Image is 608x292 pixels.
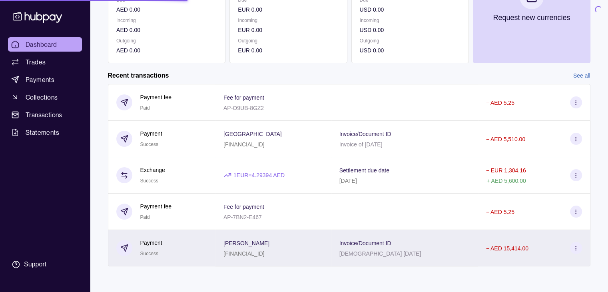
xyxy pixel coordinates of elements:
[339,167,389,174] p: Settlement due date
[140,214,150,220] span: Paid
[8,37,82,52] a: Dashboard
[238,16,339,25] p: Incoming
[339,178,357,184] p: [DATE]
[223,105,264,111] p: AP-O9UB-8GZ2
[339,141,383,148] p: Invoice of [DATE]
[223,214,262,220] p: AP-7BN2-E467
[486,245,528,252] p: − AED 15,414.00
[223,94,264,101] p: Fee for payment
[359,26,460,34] p: USD 0.00
[238,26,339,34] p: EUR 0.00
[359,36,460,45] p: Outgoing
[116,46,217,55] p: AED 0.00
[26,57,46,67] span: Trades
[486,178,526,184] p: + AED 5,600.00
[26,40,57,49] span: Dashboard
[26,110,62,120] span: Transactions
[359,16,460,25] p: Incoming
[140,166,165,174] p: Exchange
[223,250,265,257] p: [FINANCIAL_ID]
[116,26,217,34] p: AED 0.00
[8,72,82,87] a: Payments
[8,55,82,69] a: Trades
[140,238,162,247] p: Payment
[238,5,339,14] p: EUR 0.00
[238,46,339,55] p: EUR 0.00
[359,5,460,14] p: USD 0.00
[573,71,590,80] a: See all
[486,136,525,142] p: − AED 5,510.00
[26,75,54,84] span: Payments
[223,141,265,148] p: [FINANCIAL_ID]
[359,46,460,55] p: USD 0.00
[339,250,421,257] p: [DEMOGRAPHIC_DATA] [DATE]
[223,204,264,210] p: Fee for payment
[486,167,526,174] p: − EUR 1,304.16
[8,90,82,104] a: Collections
[8,125,82,140] a: Statements
[8,256,82,273] a: Support
[238,36,339,45] p: Outgoing
[339,131,391,137] p: Invoice/Document ID
[26,92,58,102] span: Collections
[486,209,514,215] p: − AED 5.25
[8,108,82,122] a: Transactions
[140,129,162,138] p: Payment
[140,202,172,211] p: Payment fee
[116,36,217,45] p: Outgoing
[24,260,46,269] div: Support
[233,171,285,180] p: 1 EUR = 4.29394 AED
[140,93,172,102] p: Payment fee
[339,240,391,246] p: Invoice/Document ID
[26,128,59,137] span: Statements
[140,178,158,184] span: Success
[223,131,282,137] p: [GEOGRAPHIC_DATA]
[140,251,158,256] span: Success
[140,105,150,111] span: Paid
[116,16,217,25] p: Incoming
[223,240,269,246] p: [PERSON_NAME]
[116,5,217,14] p: AED 0.00
[493,13,570,22] p: Request new currencies
[486,100,514,106] p: − AED 5.25
[140,142,158,147] span: Success
[108,71,169,80] h2: Recent transactions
